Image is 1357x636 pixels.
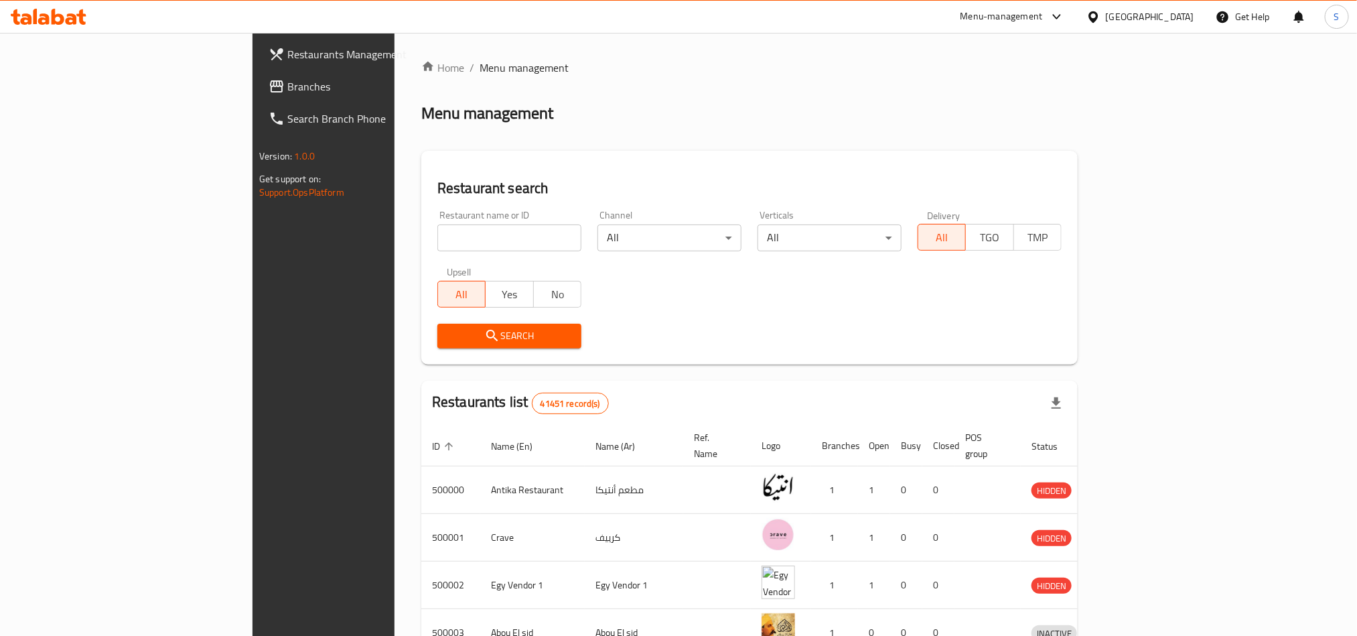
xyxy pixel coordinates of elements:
[922,466,954,514] td: 0
[532,393,609,414] div: Total records count
[595,438,652,454] span: Name (Ar)
[437,178,1062,198] h2: Restaurant search
[890,426,922,466] th: Busy
[927,210,960,220] label: Delivery
[1013,224,1062,251] button: TMP
[1031,578,1072,594] span: HIDDEN
[259,184,344,201] a: Support.OpsPlatform
[858,514,890,562] td: 1
[1334,9,1340,24] span: S
[811,426,858,466] th: Branches
[922,562,954,609] td: 0
[922,514,954,562] td: 0
[532,397,608,410] span: 41451 record(s)
[1019,228,1056,247] span: TMP
[1106,9,1194,24] div: [GEOGRAPHIC_DATA]
[485,281,533,308] button: Yes
[259,170,321,188] span: Get support on:
[890,514,922,562] td: 0
[258,38,479,70] a: Restaurants Management
[960,9,1043,25] div: Menu-management
[924,228,960,247] span: All
[287,78,468,94] span: Branches
[858,466,890,514] td: 1
[811,562,858,609] td: 1
[480,466,585,514] td: Antika Restaurant
[539,285,576,304] span: No
[448,328,571,344] span: Search
[437,225,581,251] input: Search for restaurant name or ID..
[762,518,795,552] img: Crave
[890,562,922,609] td: 0
[287,46,468,62] span: Restaurants Management
[762,566,795,599] img: Egy Vendor 1
[1031,483,1072,499] span: HIDDEN
[858,562,890,609] td: 1
[918,224,966,251] button: All
[1031,483,1072,499] div: HIDDEN
[437,281,486,308] button: All
[751,426,811,466] th: Logo
[922,426,954,466] th: Closed
[858,426,890,466] th: Open
[443,285,480,304] span: All
[1031,530,1072,546] div: HIDDEN
[694,430,735,462] span: Ref. Name
[421,103,553,124] h2: Menu management
[480,514,585,562] td: Crave
[811,514,858,562] td: 1
[533,281,581,308] button: No
[585,514,683,562] td: كرييف
[432,392,609,414] h2: Restaurants list
[491,438,550,454] span: Name (En)
[258,103,479,135] a: Search Branch Phone
[965,430,1005,462] span: POS group
[480,562,585,609] td: Egy Vendor 1
[421,60,1078,76] nav: breadcrumb
[758,225,902,251] div: All
[480,60,569,76] span: Menu management
[1031,438,1075,454] span: Status
[259,147,292,165] span: Version:
[294,147,315,165] span: 1.0.0
[762,470,795,504] img: Antika Restaurant
[491,285,528,304] span: Yes
[965,224,1013,251] button: TGO
[890,466,922,514] td: 0
[585,466,683,514] td: مطعم أنتيكا
[287,111,468,127] span: Search Branch Phone
[585,562,683,609] td: Egy Vendor 1
[1031,531,1072,546] span: HIDDEN
[447,267,472,277] label: Upsell
[432,438,457,454] span: ID
[811,466,858,514] td: 1
[597,225,741,251] div: All
[437,324,581,348] button: Search
[971,228,1008,247] span: TGO
[258,70,479,103] a: Branches
[1040,387,1072,420] div: Export file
